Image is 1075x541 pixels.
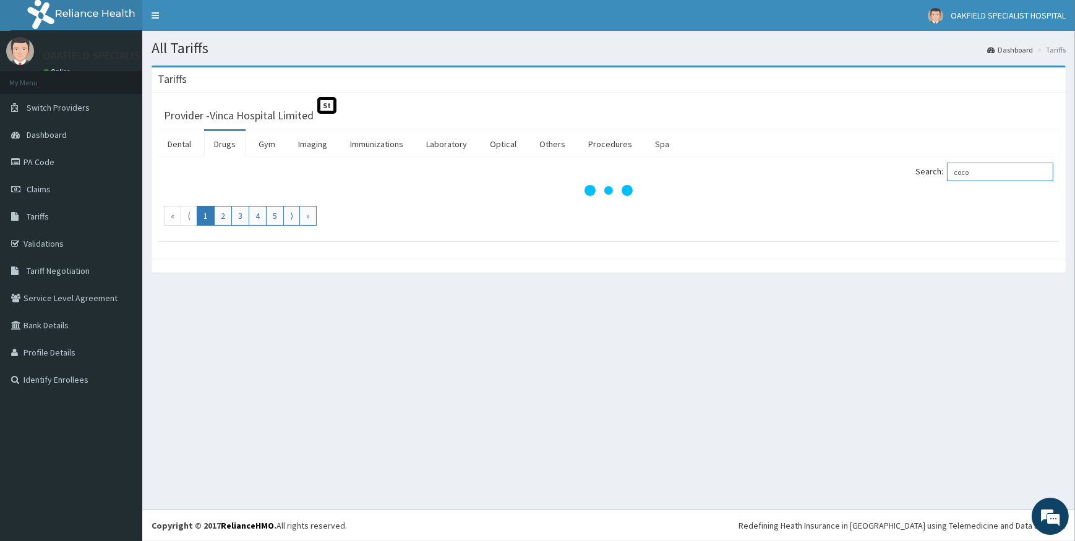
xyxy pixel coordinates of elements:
[27,129,67,140] span: Dashboard
[584,166,633,215] svg: audio-loading
[299,206,317,226] a: Go to last page
[27,102,90,113] span: Switch Providers
[340,131,413,157] a: Immunizations
[197,206,215,226] a: Go to page number 1
[27,211,49,222] span: Tariffs
[204,131,246,157] a: Drugs
[27,184,51,195] span: Claims
[142,509,1075,541] footer: All rights reserved.
[283,206,300,226] a: Go to next page
[203,6,233,36] div: Minimize live chat window
[152,520,276,531] strong: Copyright © 2017 .
[529,131,575,157] a: Others
[231,206,249,226] a: Go to page number 3
[181,206,197,226] a: Go to previous page
[739,519,1066,532] div: Redefining Heath Insurance in [GEOGRAPHIC_DATA] using Telemedicine and Data Science!
[72,156,171,281] span: We're online!
[43,50,198,61] p: OAKFIELD SPECIALIST HOSPITAL
[6,338,236,381] textarea: Type your message and hit 'Enter'
[43,67,73,76] a: Online
[158,74,187,85] h3: Tariffs
[27,265,90,276] span: Tariff Negotiation
[288,131,337,157] a: Imaging
[645,131,679,157] a: Spa
[987,45,1033,55] a: Dashboard
[249,206,267,226] a: Go to page number 4
[214,206,232,226] a: Go to page number 2
[915,163,1053,181] label: Search:
[947,163,1053,181] input: Search:
[416,131,477,157] a: Laboratory
[6,37,34,65] img: User Image
[578,131,642,157] a: Procedures
[64,69,208,85] div: Chat with us now
[164,206,181,226] a: Go to first page
[221,520,274,531] a: RelianceHMO
[1034,45,1066,55] li: Tariffs
[480,131,526,157] a: Optical
[158,131,201,157] a: Dental
[164,110,314,121] h3: Provider - Vinca Hospital Limited
[317,97,336,114] span: St
[266,206,284,226] a: Go to page number 5
[23,62,50,93] img: d_794563401_company_1708531726252_794563401
[249,131,285,157] a: Gym
[152,40,1066,56] h1: All Tariffs
[928,8,943,23] img: User Image
[951,10,1066,21] span: OAKFIELD SPECIALIST HOSPITAL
